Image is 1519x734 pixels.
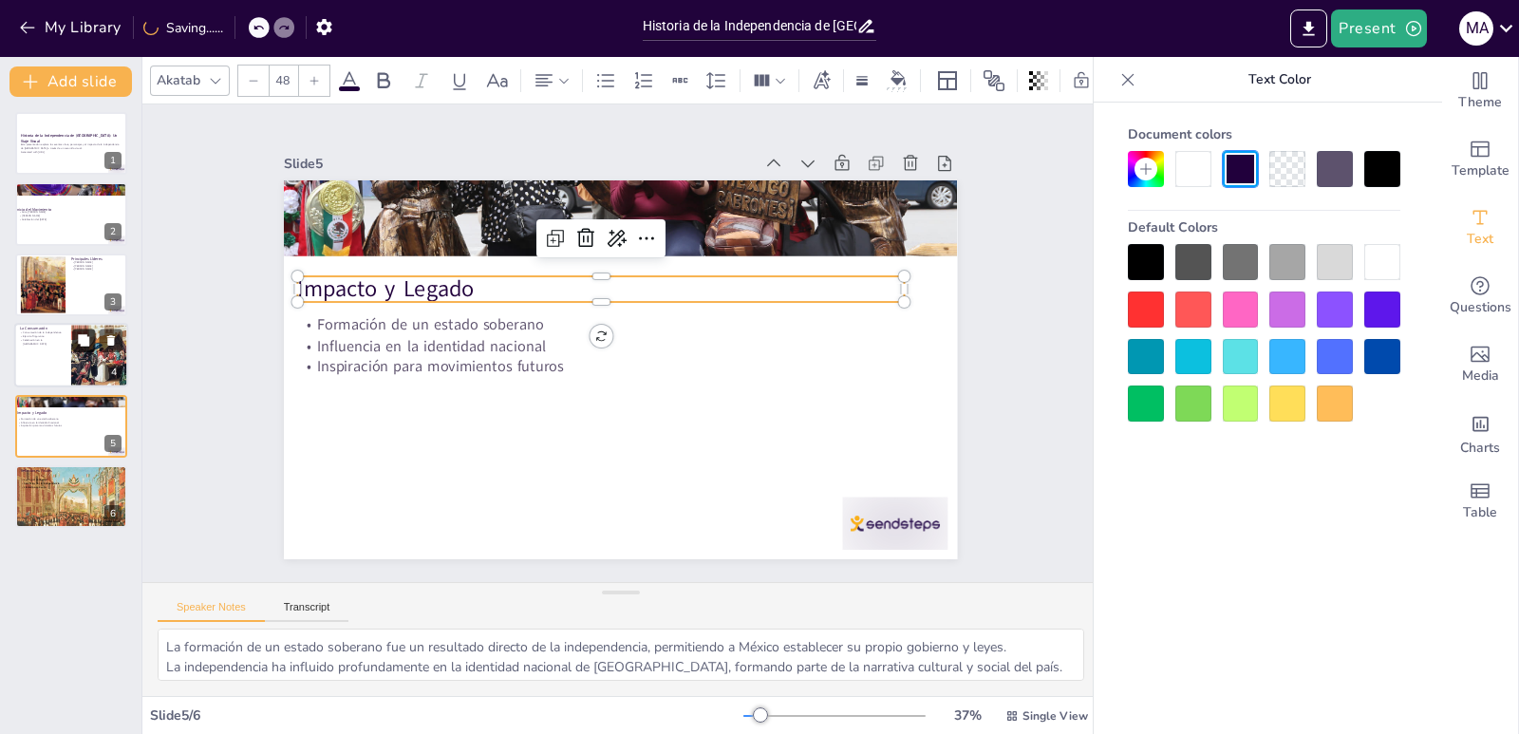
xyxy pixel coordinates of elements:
p: Reflexiones Finales [21,468,122,474]
p: Inspiración para movimientos futuros [303,255,886,462]
p: [PERSON_NAME] [71,260,122,264]
p: Generated with [URL] [21,150,122,154]
div: Akatab [153,67,204,93]
span: Template [1452,160,1510,181]
p: La Consumación [20,326,66,331]
p: Inspiración para movimientos futuros [17,423,118,427]
button: Duplicate Slide [72,329,95,352]
div: Background color [884,70,912,90]
span: Charts [1460,438,1500,459]
button: Add slide [9,66,132,97]
span: Position [983,69,1005,92]
div: Border settings [852,66,872,96]
div: Add text boxes [1442,194,1518,262]
textarea: La formación de un estado soberano fue un resultado directo de la independencia, permitiendo a Mé... [158,629,1084,681]
span: Llamado a la acción [24,485,47,489]
div: 3 [104,293,122,311]
strong: Historia de la Independencia de [GEOGRAPHIC_DATA]: Un Viaje Visual [21,134,118,144]
p: Celebración del [DATE] [18,217,119,221]
button: Export to PowerPoint [1290,9,1327,47]
input: Insert title [643,12,857,40]
div: Column Count [748,66,791,96]
div: Add ready made slides [1442,125,1518,194]
p: Celebración en la [GEOGRAPHIC_DATA] [20,338,66,345]
p: Consumación de la independencia [20,331,66,335]
span: Sacrificios por la independencia [24,481,59,485]
p: Principales Líderes [71,256,122,262]
div: Document colors [1128,118,1400,151]
div: 4 [14,323,128,387]
span: Questions [1450,297,1511,318]
p: Influencia en la identidad nacional [17,421,118,424]
p: Impacto y Legado [17,410,118,416]
div: Add charts and graphs [1442,399,1518,467]
span: Theme [1458,92,1502,113]
div: 1 [104,152,122,169]
div: Text effects [807,66,835,96]
span: Media [1462,366,1499,386]
button: M A [1459,9,1493,47]
p: Grito [PERSON_NAME] [18,210,119,214]
button: Delete Slide [100,329,122,352]
span: Single View [1022,708,1088,724]
span: Lucha por la libertad [24,479,47,482]
p: Impacto y Legado [326,177,911,394]
div: 5 [15,395,127,458]
p: Text Color [1143,57,1416,103]
div: Saving...... [143,19,223,37]
p: Formación de un estado soberano [17,417,118,421]
div: 2 [104,223,122,240]
div: Add images, graphics, shapes or video [1442,330,1518,399]
button: Present [1331,9,1426,47]
div: Add a table [1442,467,1518,536]
button: My Library [14,12,129,43]
p: [PERSON_NAME] [18,214,119,217]
span: Table [1463,502,1497,523]
div: 4 [105,365,122,382]
button: Speaker Notes [158,601,265,622]
div: Change the overall theme [1442,57,1518,125]
p: Inicio del Movimiento [16,207,117,213]
div: Slide 5 [353,60,804,221]
span: Text [1467,229,1493,250]
div: 3 [15,254,127,316]
div: Slide 5 / 6 [150,706,743,725]
div: 6 [15,465,127,528]
div: 6 [104,505,122,522]
div: 5 [104,435,122,452]
div: Default Colors [1128,211,1400,244]
div: M A [1459,11,1493,46]
div: Get real-time input from your audience [1442,262,1518,330]
div: Layout [932,66,963,96]
p: Ejército Trigarante [20,335,66,339]
div: 1 [15,112,127,175]
p: [PERSON_NAME] [71,264,122,268]
div: 37 % [945,706,990,725]
p: [PERSON_NAME] [71,268,122,272]
button: Transcript [265,601,349,622]
div: 2 [15,182,127,245]
p: Esta presentación explora los eventos clave, personajes y el impacto de la independencia de [GEOG... [21,143,122,150]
